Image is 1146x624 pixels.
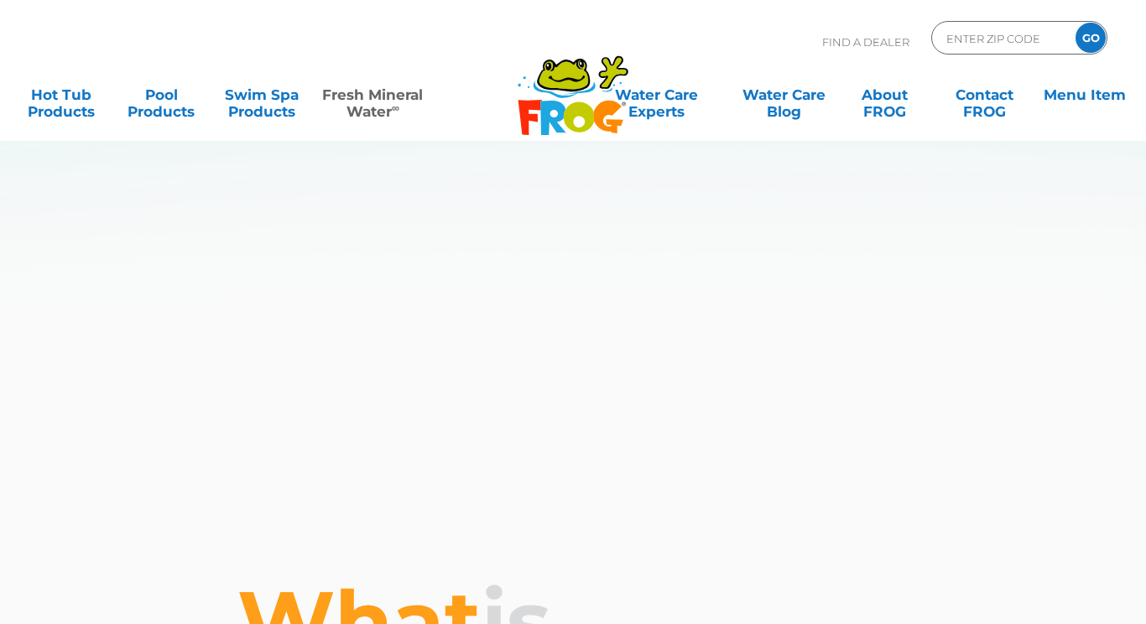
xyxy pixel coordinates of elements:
[584,78,728,112] a: Water CareExperts
[392,101,399,114] sup: ∞
[317,78,429,112] a: Fresh MineralWater∞
[508,34,638,136] img: Frog Products Logo
[1040,78,1129,112] a: Menu Item
[117,78,206,112] a: PoolProducts
[1076,23,1106,53] input: GO
[217,78,306,112] a: Swim SpaProducts
[740,78,829,112] a: Water CareBlog
[840,78,929,112] a: AboutFROG
[822,21,909,63] p: Find A Dealer
[17,78,106,112] a: Hot TubProducts
[940,78,1029,112] a: ContactFROG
